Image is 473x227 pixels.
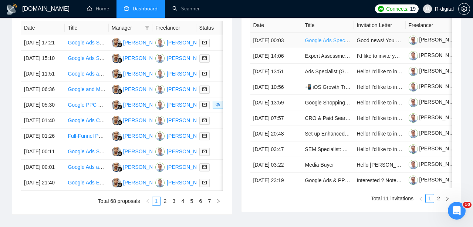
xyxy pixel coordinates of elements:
a: 3 [170,197,178,205]
div: [PERSON_NAME] [123,70,166,78]
img: RC [155,38,165,47]
img: gigradar-bm.png [117,58,122,63]
img: gigradar-bm.png [117,182,122,187]
div: [PERSON_NAME] [123,163,166,171]
span: right [216,199,221,203]
button: left [143,197,152,206]
img: YA [112,54,121,63]
span: right [445,197,450,201]
img: c1Idtl1sL_ojuo0BAW6lnVbU7OTxrDYU7FneGCPoFyJniWx9-ph69Zd6FWc_LIL-5A [409,144,418,154]
li: Next Page [214,197,223,206]
img: RC [155,131,165,141]
a: [PERSON_NAME] [409,177,462,183]
span: mail [202,56,207,60]
td: Media Buyer [302,157,354,173]
th: Invitation Letter [354,18,406,33]
td: [DATE] 17:21 [21,35,65,51]
a: 5 [188,197,196,205]
a: [PERSON_NAME] [409,83,462,89]
li: Total 68 proposals [98,197,140,206]
div: [PERSON_NAME] [123,39,166,47]
div: [PERSON_NAME] [123,54,166,62]
img: YA [112,85,121,94]
a: 2 [435,194,443,203]
td: Google and Meta Ads Expert Needed for Campaign Optimization [65,82,108,97]
li: Previous Page [416,194,425,203]
td: [DATE] 01:40 [21,113,65,128]
td: Set up Enhanced Google Ads Tracking for Shopify [302,126,354,141]
a: YA[PERSON_NAME] [112,101,166,107]
a: RC[PERSON_NAME] [155,101,209,107]
td: SEM Specialist: Keyword Research and Ad Campaign Execution for New Website [302,141,354,157]
td: [DATE] 20:48 [250,126,302,141]
th: Manager [109,21,152,35]
td: Google Ads Specialist for Account Audit & Optimization for E-commerce [65,144,108,160]
img: c1Idtl1sL_ojuo0BAW6lnVbU7OTxrDYU7FneGCPoFyJniWx9-ph69Zd6FWc_LIL-5A [409,67,418,76]
a: RC[PERSON_NAME] [155,148,209,154]
li: 2 [434,194,443,203]
div: [PERSON_NAME] [167,116,209,124]
a: YA[PERSON_NAME] [112,70,166,76]
td: Expert Assessment of Social Media Management Platform [302,48,354,64]
td: [DATE] 23:19 [250,173,302,188]
a: YA[PERSON_NAME] [112,86,166,92]
div: [PERSON_NAME] [123,178,166,187]
td: [DATE] 07:57 [250,110,302,126]
li: 7 [205,197,214,206]
img: gigradar-bm.png [117,104,122,110]
img: upwork-logo.png [378,6,384,12]
img: RC [155,116,165,125]
a: Google Ads Specialist [68,40,118,46]
img: gigradar-bm.png [117,42,122,47]
img: logo [6,3,18,15]
img: c1Idtl1sL_ojuo0BAW6lnVbU7OTxrDYU7FneGCPoFyJniWx9-ph69Zd6FWc_LIL-5A [409,36,418,45]
span: dashboard [124,6,129,11]
th: Date [250,18,302,33]
div: [PERSON_NAME] [167,163,209,171]
img: YA [112,116,121,125]
a: Expert Assessment of Social Media Management Platform [305,53,439,59]
a: YA[PERSON_NAME] [112,133,166,138]
span: mail [202,118,207,123]
a: [PERSON_NAME] [409,68,462,74]
td: Google Ads and Merchant Center Review & Updates [65,160,108,175]
span: Dashboard [133,6,158,12]
li: Next Page [443,194,452,203]
a: RC[PERSON_NAME] [155,39,209,45]
td: Google Ads Specialist for Admissions Company [302,33,354,48]
li: 1 [425,194,434,203]
td: [DATE] 03:47 [250,141,302,157]
td: Full-Funnel Paid Ads Strategy Across Meta, Google & LinkedIn [65,128,108,144]
td: 📲 iOS Growth Tracking & Meta Ads Specialist (Part-Time) [302,79,354,95]
a: RC[PERSON_NAME] [155,86,209,92]
a: Google PPC expert to help with building funnel for Kickstarter campaign [68,102,232,108]
td: Google Ads Specialist [65,35,108,51]
img: RC [155,85,165,94]
li: 5 [187,197,196,206]
a: [PERSON_NAME] [409,146,462,151]
span: mail [202,71,207,76]
td: [DATE] 01:26 [21,128,65,144]
button: left [416,194,425,203]
div: [PERSON_NAME] [167,101,209,109]
a: 1 [152,197,161,205]
li: 4 [179,197,187,206]
button: right [214,197,223,206]
img: gigradar-bm.png [117,151,122,156]
img: RC [155,54,165,63]
td: [DATE] 14:06 [250,48,302,64]
a: Google Ads and Merchant Center Review & Updates [68,164,189,170]
span: mail [202,149,207,154]
a: 2 [161,197,169,205]
div: [PERSON_NAME] [167,178,209,187]
td: [DATE] 06:36 [21,82,65,97]
a: 📲 iOS Growth Tracking & Meta Ads Specialist (Part-Time) [305,84,439,90]
a: Google Ads Specialist for Admissions Company [305,37,414,43]
span: eye [216,103,220,107]
img: c1Idtl1sL_ojuo0BAW6lnVbU7OTxrDYU7FneGCPoFyJniWx9-ph69Zd6FWc_LIL-5A [409,129,418,138]
td: Google Shopping, Search & Meta (Facebook + Instagram) Retargeting Campaigns [302,95,354,110]
span: left [419,197,423,201]
div: [PERSON_NAME] [123,101,166,109]
td: [DATE] 05:30 [21,97,65,113]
